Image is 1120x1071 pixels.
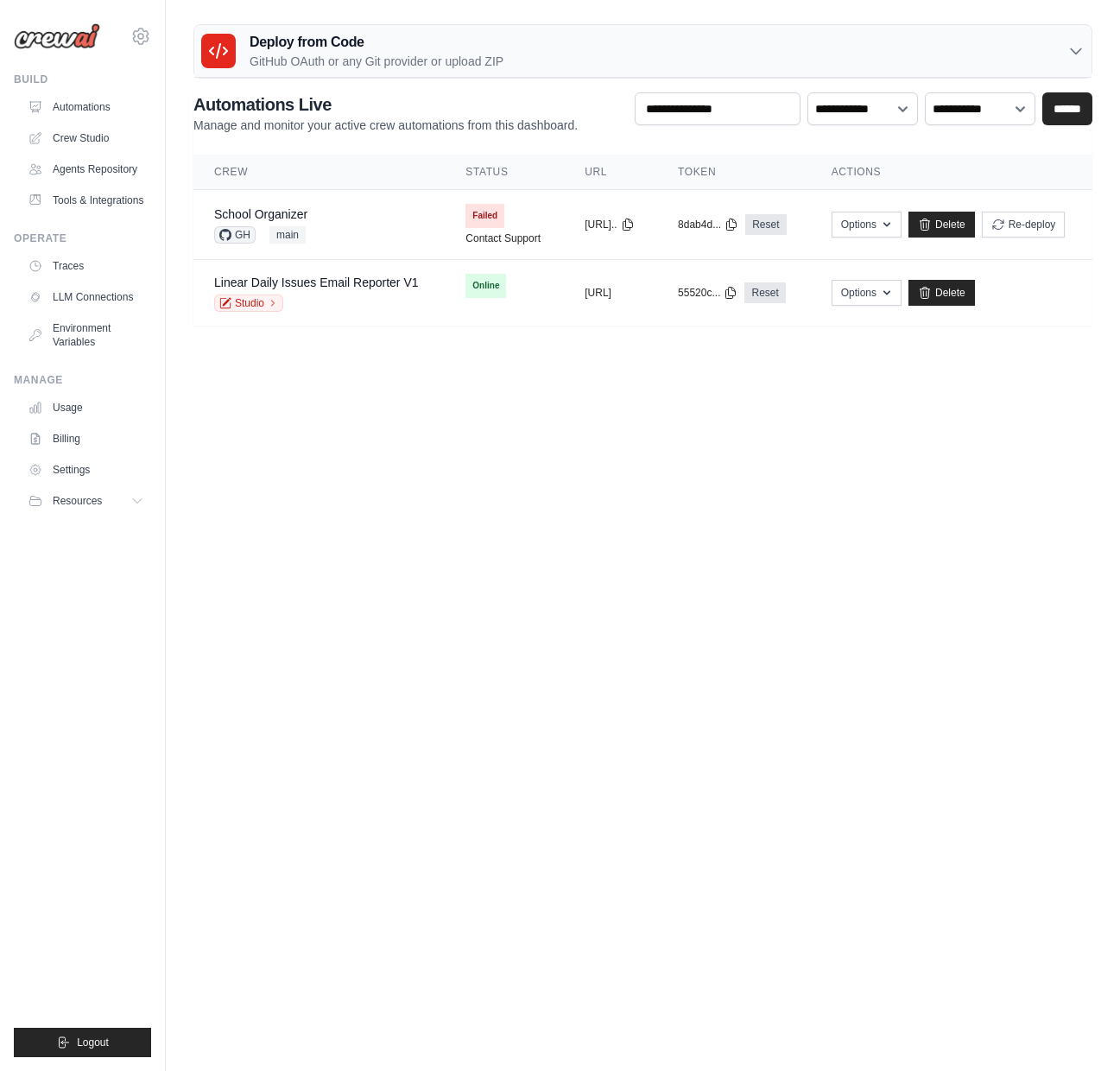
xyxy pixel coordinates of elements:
[193,117,578,134] p: Manage and monitor your active crew automations from this dashboard.
[250,53,503,70] p: GitHub OAuth or any Git provider or upload ZIP
[811,155,1092,190] th: Actions
[21,394,151,421] a: Usage
[193,92,578,117] h2: Automations Live
[214,207,307,221] a: School Organizer
[657,155,811,190] th: Token
[21,456,151,484] a: Settings
[744,282,785,303] a: Reset
[214,226,256,244] span: GH
[465,274,506,298] span: Online
[21,283,151,311] a: LLM Connections
[745,214,786,235] a: Reset
[250,32,503,53] h3: Deploy from Code
[832,280,902,306] button: Options
[193,155,445,190] th: Crew
[77,1036,109,1049] span: Logout
[214,276,419,289] a: Linear Daily Issues Email Reporter V1
[21,124,151,152] a: Crew Studio
[14,1028,151,1057] button: Logout
[21,314,151,356] a: Environment Variables
[21,252,151,280] a: Traces
[21,93,151,121] a: Automations
[21,425,151,453] a: Billing
[21,487,151,515] button: Resources
[678,218,738,231] button: 8dab4d...
[14,73,151,86] div: Build
[832,212,902,238] button: Options
[14,23,100,49] img: Logo
[53,494,102,508] span: Resources
[982,212,1066,238] button: Re-deploy
[465,231,541,245] a: Contact Support
[564,155,657,190] th: URL
[908,212,975,238] a: Delete
[465,204,504,228] span: Failed
[21,155,151,183] a: Agents Repository
[678,286,737,300] button: 55520c...
[445,155,564,190] th: Status
[269,226,306,244] span: main
[21,187,151,214] a: Tools & Integrations
[14,373,151,387] div: Manage
[908,280,975,306] a: Delete
[14,231,151,245] div: Operate
[214,295,283,312] a: Studio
